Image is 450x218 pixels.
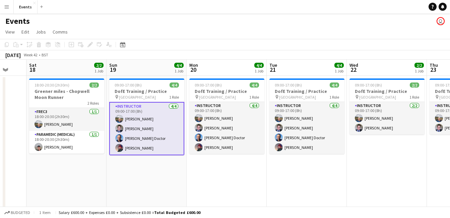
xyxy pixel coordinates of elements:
span: Edit [21,29,29,35]
div: BST [42,52,48,57]
a: Comms [50,28,70,36]
a: Jobs [33,28,49,36]
span: Total Budgeted £600.00 [154,210,200,215]
span: View [5,29,15,35]
span: Week 42 [22,52,39,57]
span: Budgeted [11,210,30,215]
span: 1 item [37,210,53,215]
button: Events [14,0,38,13]
app-user-avatar: Paul Wilmore [437,17,445,25]
a: View [3,28,17,36]
span: Jobs [36,29,46,35]
button: Budgeted [3,209,31,216]
span: Comms [53,29,68,35]
a: Edit [19,28,32,36]
div: Salary £600.00 + Expenses £0.00 + Subsistence £0.00 = [59,210,200,215]
h1: Events [5,16,30,26]
div: [DATE] [5,52,21,58]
